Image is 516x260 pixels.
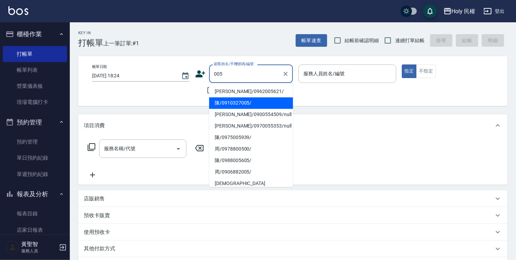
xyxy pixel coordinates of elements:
[92,64,107,69] label: 帳單日期
[209,132,293,143] li: 陳/0975005939/
[84,229,110,236] p: 使用預收卡
[3,78,67,94] a: 營業儀表板
[84,195,105,202] p: 店販銷售
[84,212,110,219] p: 預收卡販賣
[6,240,20,254] img: Person
[78,31,103,35] h2: Key In
[84,122,105,129] p: 項目消費
[481,5,508,18] button: 登出
[8,6,28,15] img: Logo
[21,241,57,248] h5: 黃聖智
[209,166,293,178] li: 周/0906882005/
[84,245,119,253] p: 其他付款方式
[402,64,417,78] button: 指定
[92,70,174,82] input: YYYY/MM/DD hh:mm
[209,155,293,166] li: 陳/0988005605/
[3,150,67,166] a: 單日預約紀錄
[3,134,67,150] a: 預約管理
[3,46,67,62] a: 打帳單
[3,185,67,203] button: 報表及分析
[78,207,508,224] div: 預收卡販賣
[3,113,67,131] button: 預約管理
[78,38,103,48] h3: 打帳單
[209,120,293,132] li: [PERSON_NAME]/0970055353/null
[3,62,67,78] a: 帳單列表
[345,37,379,44] span: 結帳前確認明細
[209,178,293,197] li: [DEMOGRAPHIC_DATA][PERSON_NAME]/0955960058/
[209,97,293,109] li: 陳/0910327005/
[3,166,67,182] a: 單週預約紀錄
[78,190,508,207] div: 店販銷售
[3,25,67,43] button: 櫃檯作業
[452,7,476,16] div: Holy 民權
[209,109,293,120] li: [PERSON_NAME]/0900554509/null
[3,206,67,222] a: 報表目錄
[441,4,478,18] button: Holy 民權
[103,39,139,48] span: 上一筆訂單:#1
[21,248,57,254] p: 服務人員
[78,240,508,257] div: 其他付款方式
[3,222,67,238] a: 店家日報表
[209,86,293,97] li: [PERSON_NAME]/0962005621/
[214,61,254,67] label: 顧客姓名/手機號碼/編號
[423,4,437,18] button: save
[3,94,67,110] a: 現場電腦打卡
[416,64,436,78] button: 不指定
[173,143,184,154] button: Open
[395,37,425,44] span: 連續打單結帳
[78,114,508,137] div: 項目消費
[209,143,293,155] li: 周/0978800500/
[281,69,290,79] button: Clear
[78,224,508,240] div: 使用預收卡
[177,68,194,84] button: Choose date, selected date is 2025-08-21
[296,34,327,47] button: 帳單速查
